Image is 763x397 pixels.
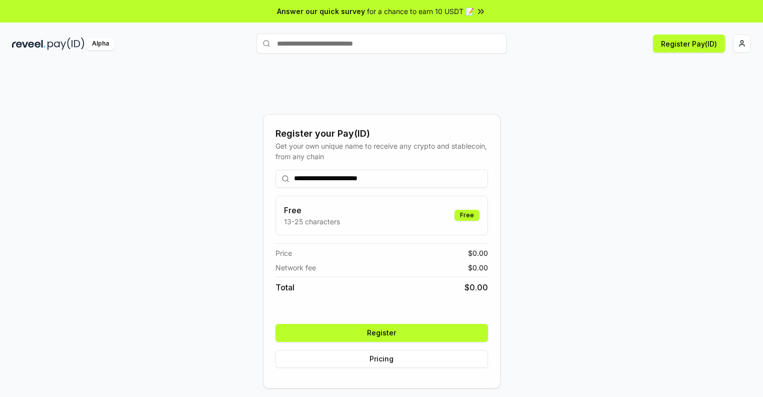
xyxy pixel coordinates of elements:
[86,38,114,50] div: Alpha
[454,210,479,221] div: Free
[275,262,316,273] span: Network fee
[277,6,365,17] span: Answer our quick survey
[275,141,488,162] div: Get your own unique name to receive any crypto and stablecoin, from any chain
[47,38,84,50] img: pay_id
[464,281,488,293] span: $ 0.00
[284,216,340,227] p: 13-25 characters
[275,281,294,293] span: Total
[468,248,488,258] span: $ 0.00
[12,38,45,50] img: reveel_dark
[367,6,474,17] span: for a chance to earn 10 USDT 📝
[653,35,725,53] button: Register Pay(ID)
[284,204,340,216] h3: Free
[275,350,488,368] button: Pricing
[468,262,488,273] span: $ 0.00
[275,324,488,342] button: Register
[275,248,292,258] span: Price
[275,127,488,141] div: Register your Pay(ID)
